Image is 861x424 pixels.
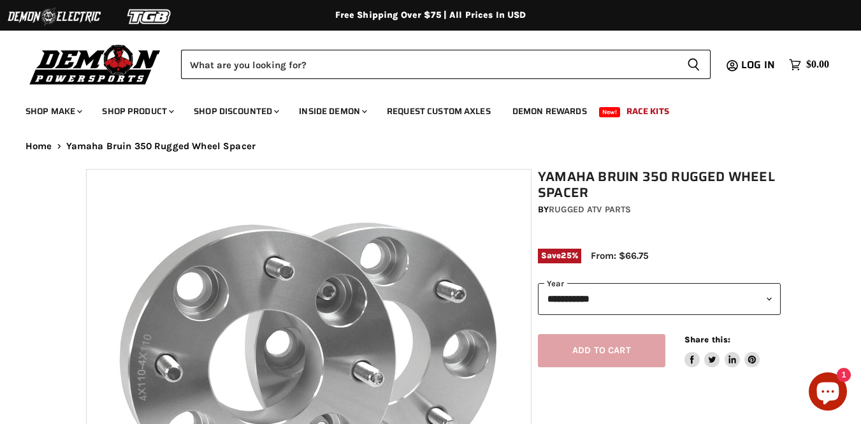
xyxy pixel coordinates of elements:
span: Save % [538,249,581,263]
span: 25 [561,251,571,260]
a: Home [25,141,52,152]
span: New! [599,107,621,117]
span: Log in [741,57,775,73]
a: Inside Demon [289,98,375,124]
a: Race Kits [617,98,679,124]
span: $0.00 [806,59,829,71]
form: Product [181,50,711,79]
img: Demon Electric Logo 2 [6,4,102,29]
aside: Share this: [684,334,760,368]
a: Shop Make [16,98,90,124]
h1: Yamaha Bruin 350 Rugged Wheel Spacer [538,169,781,201]
a: Shop Product [92,98,182,124]
ul: Main menu [16,93,826,124]
button: Search [677,50,711,79]
input: Search [181,50,677,79]
span: Yamaha Bruin 350 Rugged Wheel Spacer [66,141,256,152]
div: by [538,203,781,217]
a: Log in [735,59,783,71]
inbox-online-store-chat: Shopify online store chat [805,372,851,414]
span: Share this: [684,335,730,344]
img: Demon Powersports [25,41,165,87]
select: year [538,283,781,314]
a: Demon Rewards [503,98,597,124]
span: From: $66.75 [591,250,649,261]
img: TGB Logo 2 [102,4,198,29]
a: Request Custom Axles [377,98,500,124]
a: $0.00 [783,55,836,74]
a: Shop Discounted [184,98,287,124]
a: Rugged ATV Parts [549,204,631,215]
